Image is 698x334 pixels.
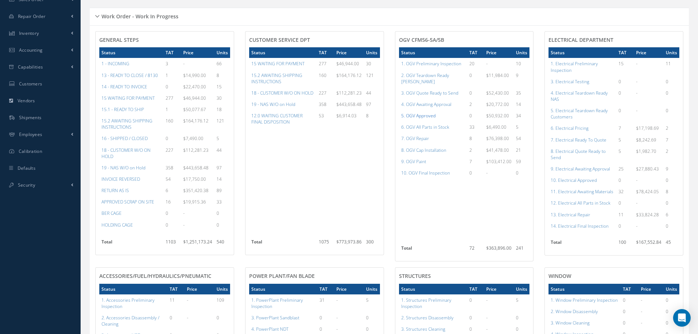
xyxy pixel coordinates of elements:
[664,237,679,252] td: 45
[616,209,634,220] td: 11
[214,92,230,104] td: 30
[249,273,380,279] h4: Power Plant/Fan Blade
[467,133,484,144] td: 8
[19,81,43,87] span: Customers
[636,137,656,143] span: $8,242.69
[514,110,529,121] td: 34
[18,64,43,70] span: Capabilities
[334,284,364,294] th: Price
[317,284,335,294] th: TAT
[616,163,634,175] td: 25
[163,70,181,81] td: 1
[401,72,449,85] a: 2. OGV Teardown Ready [PERSON_NAME]
[317,236,335,251] td: 1075
[486,297,488,303] span: -
[183,176,206,182] span: $17,750.00
[551,223,609,229] a: 14. Electrical Final Inspection
[514,70,529,87] td: 9
[486,158,512,165] span: $103,412.00
[101,315,159,327] a: 2. Accessories Disassembly / Cleaning
[664,317,679,329] td: 0
[664,306,679,317] td: 0
[486,124,506,130] span: $6,490.00
[467,156,484,167] td: 7
[163,58,181,69] td: 3
[183,106,206,113] span: $50,077.67
[336,326,338,332] span: -
[551,125,588,131] a: 6. Electrical Pricing
[486,60,488,67] span: -
[514,87,529,99] td: 35
[101,297,155,309] a: 1. Accessories Preliminary Inspection
[551,200,610,206] a: 12. Electrical All Parts in Stock
[549,273,679,279] h4: Window
[317,58,335,69] td: 277
[549,47,616,58] th: Status
[183,72,206,78] span: $14,990.00
[551,137,606,143] a: 7. Electrical Ready To Quote
[401,147,446,153] a: 8. OGV Cap Installation
[401,326,445,332] a: 3. Structures Cleaning
[664,220,679,232] td: 0
[317,110,335,128] td: 53
[664,209,679,220] td: 6
[467,167,484,179] td: 0
[163,81,181,92] td: 0
[251,60,304,67] a: 15 WAITING FOR PAYMENT
[664,134,679,146] td: 7
[183,222,185,228] span: -
[18,13,46,19] span: Repair Order
[101,72,158,78] a: 13 - READY TO CLOSE / 8130
[364,312,380,323] td: 0
[551,297,618,303] a: 1. Window Preliminary Inspection
[183,239,212,245] span: $1,251,173.24
[636,239,661,245] span: $167,552.84
[636,188,659,195] span: $78,424.05
[18,165,36,171] span: Defaults
[163,185,181,196] td: 6
[664,294,679,306] td: 0
[163,144,181,162] td: 227
[364,87,380,99] td: 44
[214,104,230,115] td: 18
[636,212,659,218] span: $33,824.28
[636,78,638,85] span: -
[551,107,608,120] a: 5. Electrical Teardown Ready Customers
[249,236,317,251] th: Total
[101,60,129,67] a: 1 - INCOMING
[334,47,364,58] th: Price
[19,131,43,137] span: Employees
[401,113,436,119] a: 5. OGV Approved
[19,47,43,53] span: Accounting
[664,105,679,122] td: 0
[514,167,529,179] td: 0
[664,175,679,186] td: 0
[401,101,451,107] a: 4. OGV Awaiting Approval
[101,135,148,142] a: 16 - SHIPPED / CLOSED
[317,87,335,99] td: 227
[317,99,335,110] td: 358
[551,212,590,218] a: 13. Electrical Repair
[214,70,230,81] td: 8
[616,237,634,252] td: 100
[467,284,484,294] th: TAT
[163,92,181,104] td: 277
[636,60,638,67] span: -
[514,47,529,58] th: Units
[214,312,230,330] td: 0
[167,284,185,294] th: TAT
[18,182,35,188] span: Security
[514,294,529,312] td: 5
[183,187,208,194] span: $351,420.38
[514,156,529,167] td: 59
[19,114,42,121] span: Shipments
[336,239,362,245] span: $773,973.86
[364,58,380,69] td: 30
[621,294,639,306] td: 0
[467,121,484,133] td: 33
[399,284,467,294] th: Status
[551,78,589,85] a: 3. Electrical Testing
[163,208,181,219] td: 0
[18,98,35,104] span: Vendors
[636,166,659,172] span: $27,880.43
